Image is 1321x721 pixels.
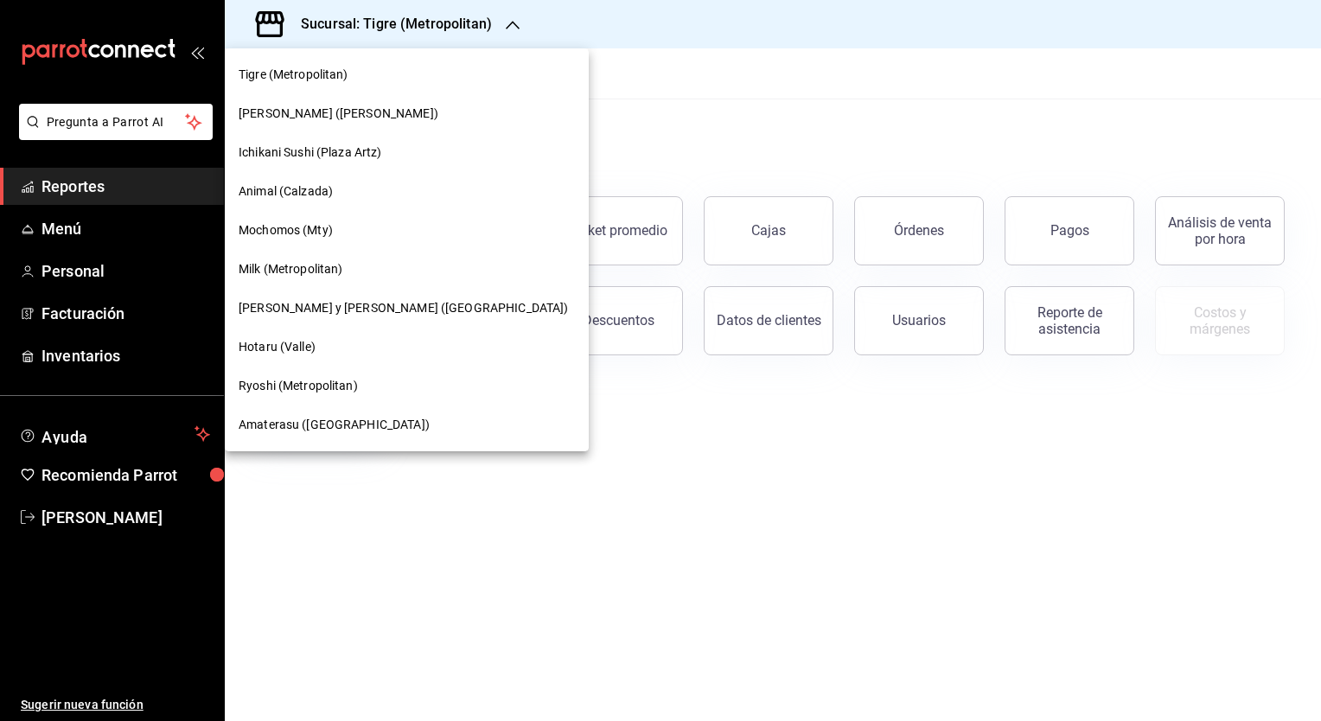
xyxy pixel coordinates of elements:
span: Animal (Calzada) [239,182,333,201]
div: Animal (Calzada) [225,172,589,211]
div: Ryoshi (Metropolitan) [225,367,589,405]
div: Milk (Metropolitan) [225,250,589,289]
div: Ichikani Sushi (Plaza Artz) [225,133,589,172]
span: Mochomos (Mty) [239,221,333,239]
span: Hotaru (Valle) [239,338,316,356]
div: Hotaru (Valle) [225,328,589,367]
span: Ichikani Sushi (Plaza Artz) [239,144,382,162]
div: [PERSON_NAME] ([PERSON_NAME]) [225,94,589,133]
span: Amaterasu ([GEOGRAPHIC_DATA]) [239,416,430,434]
span: [PERSON_NAME] ([PERSON_NAME]) [239,105,438,123]
span: Milk (Metropolitan) [239,260,343,278]
span: [PERSON_NAME] y [PERSON_NAME] ([GEOGRAPHIC_DATA]) [239,299,568,317]
div: Tigre (Metropolitan) [225,55,589,94]
div: Mochomos (Mty) [225,211,589,250]
span: Tigre (Metropolitan) [239,66,348,84]
div: Amaterasu ([GEOGRAPHIC_DATA]) [225,405,589,444]
div: [PERSON_NAME] y [PERSON_NAME] ([GEOGRAPHIC_DATA]) [225,289,589,328]
span: Ryoshi (Metropolitan) [239,377,358,395]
